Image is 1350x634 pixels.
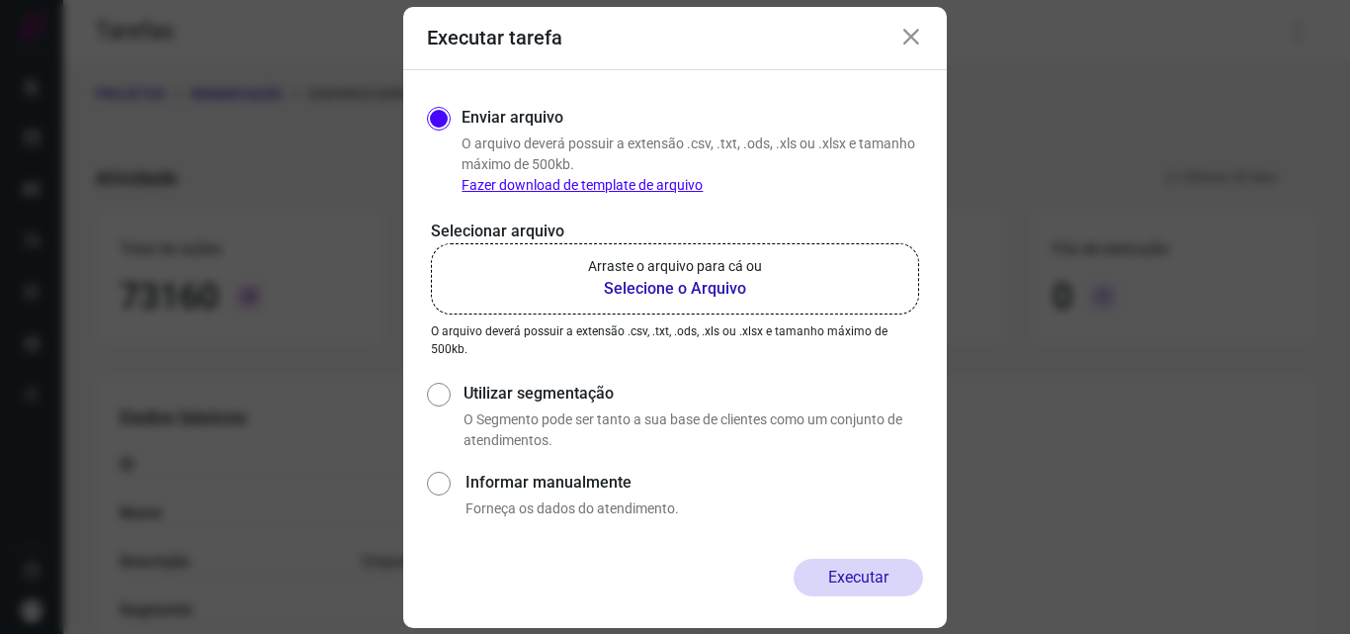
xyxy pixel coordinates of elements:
label: Enviar arquivo [462,106,563,130]
p: Arraste o arquivo para cá ou [588,256,762,277]
p: O Segmento pode ser tanto a sua base de clientes como um conjunto de atendimentos. [464,409,923,451]
button: Executar [794,559,923,596]
p: O arquivo deverá possuir a extensão .csv, .txt, .ods, .xls ou .xlsx e tamanho máximo de 500kb. [462,134,923,196]
label: Utilizar segmentação [464,382,923,406]
a: Fazer download de template de arquivo [462,177,703,193]
p: Selecionar arquivo [431,220,919,243]
h3: Executar tarefa [427,26,562,49]
p: Forneça os dados do atendimento. [465,498,923,519]
p: O arquivo deverá possuir a extensão .csv, .txt, .ods, .xls ou .xlsx e tamanho máximo de 500kb. [431,322,919,358]
label: Informar manualmente [465,471,923,495]
b: Selecione o Arquivo [588,277,762,301]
